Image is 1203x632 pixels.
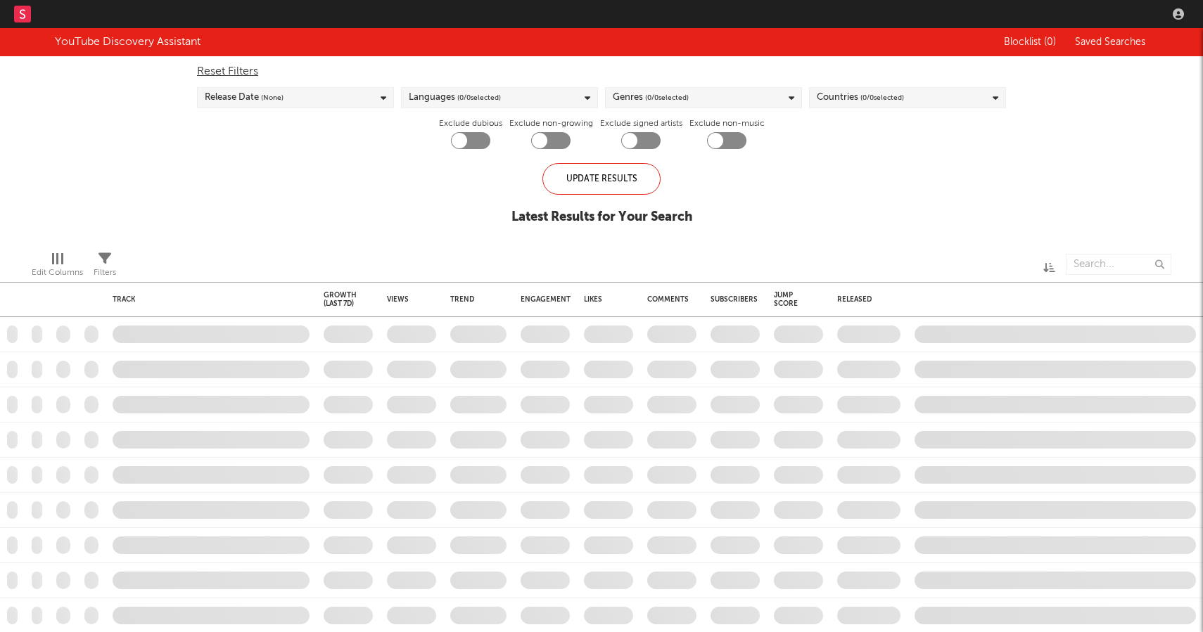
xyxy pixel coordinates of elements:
div: Reset Filters [197,63,1006,80]
div: Subscribers [711,295,758,304]
div: Likes [584,295,612,304]
input: Search... [1066,254,1171,275]
span: Blocklist [1004,37,1056,47]
label: Exclude non-growing [509,115,593,132]
div: Jump Score [774,291,802,308]
div: Release Date [205,89,284,106]
span: ( 0 ) [1044,37,1056,47]
span: (None) [261,89,284,106]
label: Exclude signed artists [600,115,682,132]
span: Saved Searches [1075,37,1148,47]
label: Exclude non-music [689,115,765,132]
div: Edit Columns [32,247,83,288]
button: Saved Searches [1071,37,1148,48]
div: Released [837,295,879,304]
div: Comments [647,295,689,304]
div: Countries [817,89,904,106]
div: Trend [450,295,499,304]
div: Languages [409,89,501,106]
div: Update Results [542,163,661,195]
div: Latest Results for Your Search [511,209,692,226]
div: Views [387,295,415,304]
div: Genres [613,89,689,106]
span: ( 0 / 0 selected) [457,89,501,106]
div: Growth (last 7d) [324,291,357,308]
div: Filters [94,264,116,281]
div: Engagement [521,295,571,304]
label: Exclude dubious [439,115,502,132]
div: Track [113,295,303,304]
span: ( 0 / 0 selected) [645,89,689,106]
div: YouTube Discovery Assistant [55,34,200,51]
span: ( 0 / 0 selected) [860,89,904,106]
div: Edit Columns [32,264,83,281]
div: Filters [94,247,116,288]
